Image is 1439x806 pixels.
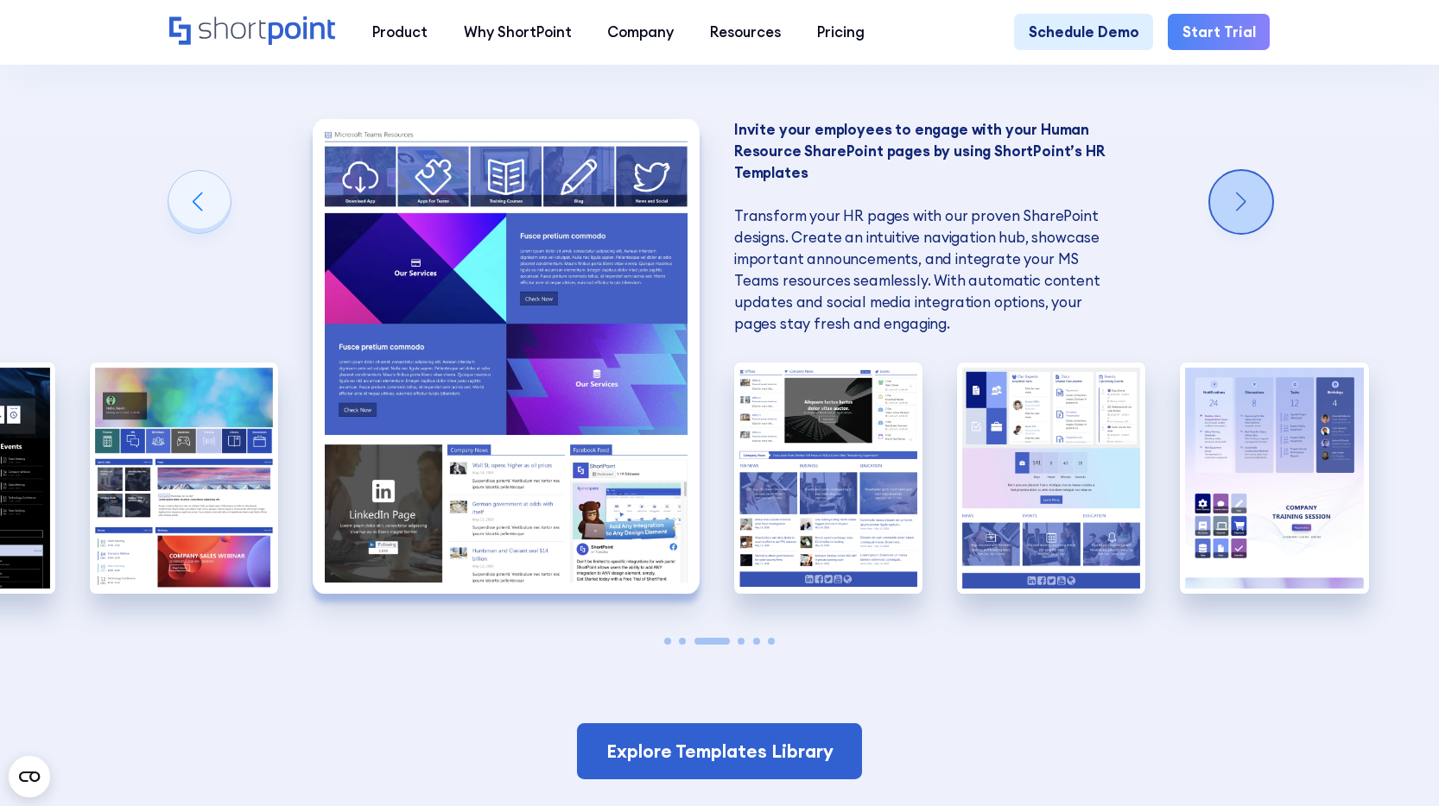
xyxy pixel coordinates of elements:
div: 5 / 6 [957,362,1145,594]
a: Explore Templates Library [577,723,862,779]
a: Why ShortPoint [446,14,590,50]
div: Next slide [1210,171,1272,233]
a: Home [169,16,337,47]
img: Modern SharePoint Templates for HR [90,362,278,594]
span: Go to slide 5 [753,638,760,645]
strong: Invite your employees to engage with your Human Resource Share﻿Point pages by using ShortPoint’s ... [734,120,1105,181]
span: Go to slide 1 [664,638,671,645]
div: Product [372,22,428,43]
img: Top SharePoint Templates for 2025 [957,362,1145,594]
a: Pricing [799,14,883,50]
span: Go to slide 2 [679,638,686,645]
img: Designing a SharePoint site for HR [734,362,922,594]
span: Go to slide 3 [694,638,731,645]
div: 4 / 6 [734,362,922,594]
a: Start Trial [1168,14,1270,50]
button: Open CMP widget [9,756,50,797]
p: Transform your HR pages with our proven SharePoint designs. Create an intuitive navigation hub, s... [734,119,1121,335]
div: Why ShortPoint [464,22,572,43]
div: 3 / 6 [313,119,700,594]
div: 6 / 6 [1180,362,1368,594]
a: Schedule Demo [1014,14,1153,50]
div: Previous slide [168,171,231,233]
span: Go to slide 6 [768,638,775,645]
div: Resources [710,22,781,43]
iframe: Chat Widget [1128,606,1439,806]
div: Company [607,22,674,43]
div: Pricing [817,22,865,43]
a: Company [589,14,692,50]
a: Product [354,14,446,50]
img: HR SharePoint Sites Examples [1180,362,1368,594]
img: SharePoint Template for HR [313,119,700,594]
span: Go to slide 4 [738,638,745,645]
div: 2 / 6 [90,362,278,594]
a: Resources [692,14,799,50]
